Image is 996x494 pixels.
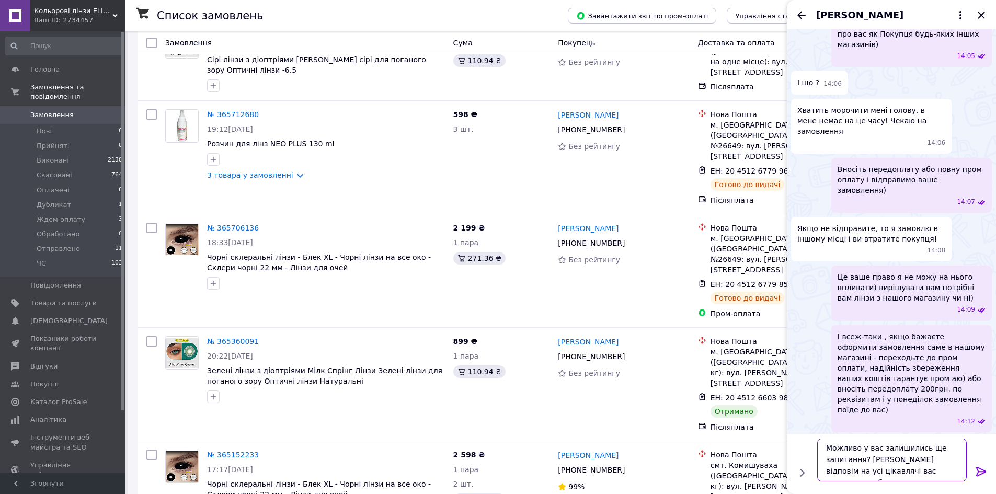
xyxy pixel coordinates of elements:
span: 3 [119,215,122,224]
span: Дубликат [37,200,71,210]
img: Фото товару [166,110,198,142]
button: Показати кнопки [795,466,809,479]
a: [PERSON_NAME] [558,223,619,234]
span: Замовлення та повідомлення [30,83,125,101]
span: 14:06 12.10.2025 [823,79,842,88]
span: ЧС [37,259,46,268]
div: 271.36 ₴ [453,252,506,265]
div: Нова Пошта [711,109,857,120]
span: Отправлено [37,244,80,254]
span: 14:06 12.10.2025 [928,139,946,147]
a: № 365706136 [207,224,259,232]
button: Назад [795,9,808,21]
button: Управління статусами [727,8,823,24]
a: № 365152233 [207,451,259,459]
span: 20:22[DATE] [207,352,253,360]
span: 1 пара [453,238,479,247]
textarea: Можливо у вас залишились ще запитання? [PERSON_NAME] відповім на усі цікавлячі вас моменти та нбанси [817,439,967,481]
span: Без рейтингу [568,256,620,264]
span: 2 шт. [453,480,474,488]
span: [PHONE_NUMBER] [558,125,625,134]
a: [PERSON_NAME] [558,337,619,347]
h1: Список замовлень [157,9,263,22]
span: 0 [119,229,122,239]
span: Це ваше право я не можу на нього впливати) вирішувати вам потрібні вам лінзи з нашого магазину чи... [838,272,986,303]
a: Розчин для лінз NEO PLUS 130 ml [207,140,334,148]
span: Без рейтингу [568,369,620,377]
span: Прийняті [37,141,69,151]
img: Фото товару [166,224,198,255]
span: Нові [37,127,52,136]
span: Товари та послуги [30,298,97,308]
span: 14:08 12.10.2025 [928,246,946,255]
a: [PERSON_NAME] [558,110,619,120]
span: Без рейтингу [568,142,620,151]
span: Виконані [37,156,69,165]
span: [DEMOGRAPHIC_DATA] [30,316,108,326]
div: Готово до видачі [711,178,785,191]
div: Отримано [711,405,758,418]
span: 1 пара [453,465,479,474]
div: Нова Пошта [711,450,857,460]
div: Післяплата [711,422,857,432]
span: 19:12[DATE] [207,125,253,133]
span: 2 199 ₴ [453,224,485,232]
span: Аналітика [30,415,66,424]
span: Покупець [558,39,595,47]
span: [PHONE_NUMBER] [558,239,625,247]
div: Ваш ID: 2734457 [34,16,125,25]
a: Фото товару [165,223,199,256]
div: Нова Пошта [711,336,857,347]
span: 598 ₴ [453,110,477,119]
div: Пром-оплата [711,308,857,319]
span: [PERSON_NAME] [816,8,903,22]
span: 0 [119,127,122,136]
a: Сірі лінзи з діоптріями [PERSON_NAME] сірі для поганого зору Оптичні лінзи -6.5 [207,55,426,74]
div: 110.94 ₴ [453,54,506,67]
span: Управління сайтом [30,461,97,479]
span: Хватить морочити мені голову, в мене немає на це часу! Чекаю на замовлення [797,105,945,136]
span: Головна [30,65,60,74]
span: ЕН: 20 4512 6779 8516 [711,280,798,289]
a: [PERSON_NAME] [558,450,619,461]
span: Кольорові лінзи ELITE Lens [34,6,112,16]
img: Фото товару [166,451,198,482]
a: Фото товару [165,109,199,143]
button: Закрити [975,9,988,21]
span: Покупці [30,380,59,389]
span: 2138 [108,156,122,165]
span: Показники роботи компанії [30,334,97,353]
span: І всеж-таки , якщо бажаєте оформити замовлення саме в нашому магазині - переходьте до пром оплати... [838,331,986,415]
div: Готово до видачі [711,292,785,304]
span: 764 [111,170,122,180]
span: Якщо не відправите, то я замовлю в іншому місці і ви втратите покупця! [797,223,945,244]
span: Повідомлення [30,281,81,290]
span: ЕН: 20 4512 6603 9856 [711,394,798,402]
span: Без рейтингу [568,58,620,66]
div: м. [GEOGRAPHIC_DATA] ([GEOGRAPHIC_DATA].), Поштомат №26649: вул. [PERSON_NAME][STREET_ADDRESS] [711,120,857,162]
a: Чорні склеральні лінзи - Блек XL - Чорні лінзи на все око - Склери чорні 22 мм - Лінзи для очей [207,253,431,272]
span: Інструменти веб-майстра та SEO [30,433,97,452]
span: Замовлення [165,39,212,47]
span: Відгуки [30,362,58,371]
span: 14:07 12.10.2025 [957,198,975,206]
span: Каталог ProSale [30,397,87,407]
span: Завантажити звіт по пром-оплаті [576,11,708,20]
span: Скасовані [37,170,72,180]
div: [GEOGRAPHIC_DATA] ([GEOGRAPHIC_DATA].), №24 (до 30 кг на одне місце): вул. [PERSON_NAME][STREET_A... [711,36,857,77]
img: Фото товару [166,338,198,368]
span: 899 ₴ [453,337,477,346]
span: 0 [119,186,122,195]
span: 17:17[DATE] [207,465,253,474]
span: ЕН: 20 4512 6779 9648 [711,167,798,175]
span: Ждем оплату [37,215,85,224]
button: Завантажити звіт по пром-оплаті [568,8,716,24]
a: Зелені лінзи з діоптріями Мілк Спрінг Лінзи Зелені лінзи для поганого зору Оптичні лінзи Натуральні [207,366,442,385]
span: 14:12 12.10.2025 [957,417,975,426]
span: [PHONE_NUMBER] [558,466,625,474]
a: Фото товару [165,450,199,483]
span: 0 [119,141,122,151]
span: Cума [453,39,473,47]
